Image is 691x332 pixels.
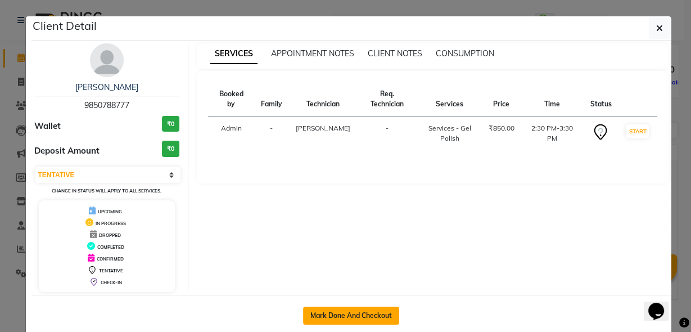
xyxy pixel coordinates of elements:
[583,82,618,116] th: Status
[162,141,179,157] h3: ₹0
[52,188,161,194] small: Change in status will apply to all services.
[97,244,124,250] span: COMPLETED
[208,116,254,151] td: Admin
[84,100,129,110] span: 9850788777
[96,221,126,226] span: IN PROGRESS
[368,48,422,59] span: CLIENT NOTES
[162,116,179,132] h3: ₹0
[271,48,354,59] span: APPOINTMENT NOTES
[521,116,584,151] td: 2:30 PM-3:30 PM
[34,145,100,158] span: Deposit Amount
[254,116,289,151] td: -
[34,120,61,133] span: Wallet
[210,44,258,64] span: SERVICES
[357,82,418,116] th: Req. Technician
[99,232,121,238] span: DROPPED
[101,280,122,285] span: CHECK-IN
[296,124,350,132] span: [PERSON_NAME]
[90,43,124,77] img: avatar
[436,48,494,59] span: CONSUMPTION
[208,82,254,116] th: Booked by
[303,307,399,325] button: Mark Done And Checkout
[644,287,680,321] iframe: chat widget
[75,82,138,92] a: [PERSON_NAME]
[482,82,521,116] th: Price
[99,268,123,273] span: TENTATIVE
[489,123,514,133] div: ₹850.00
[417,82,481,116] th: Services
[33,17,97,34] h5: Client Detail
[97,256,124,262] span: CONFIRMED
[424,123,475,143] div: Services - Gel Polish
[289,82,357,116] th: Technician
[98,209,122,214] span: UPCOMING
[521,82,584,116] th: Time
[357,116,418,151] td: -
[254,82,289,116] th: Family
[626,124,649,138] button: START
